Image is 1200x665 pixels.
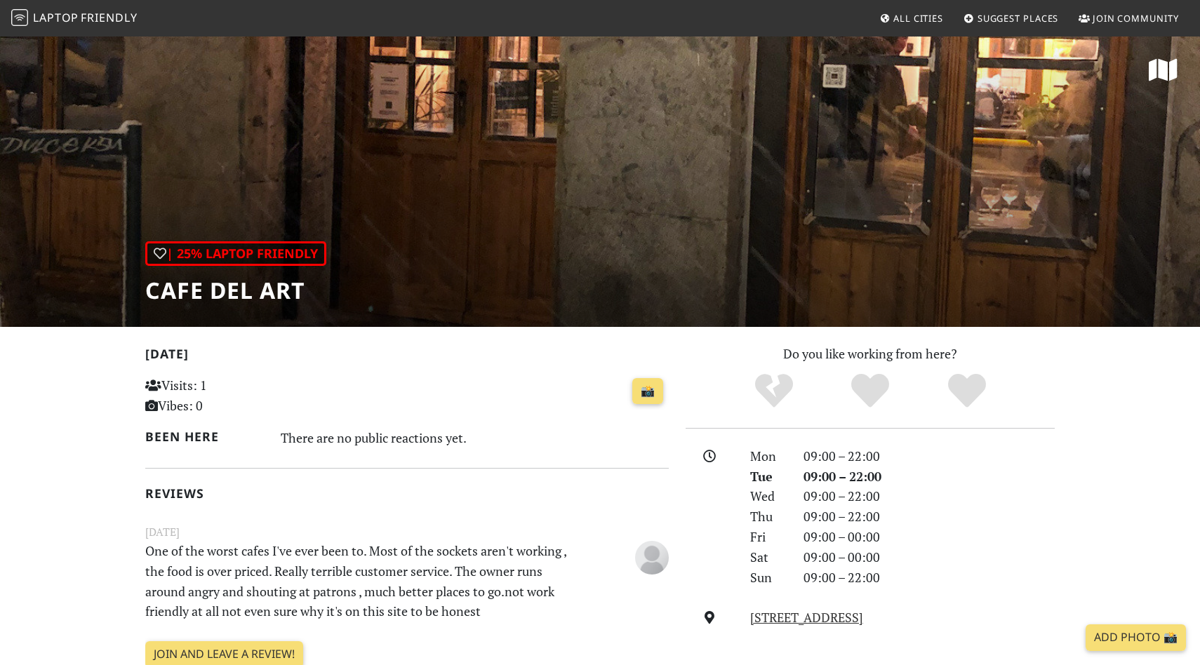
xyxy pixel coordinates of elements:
span: Laptop [33,10,79,25]
a: 📸 [632,378,663,405]
div: 09:00 – 22:00 [795,466,1063,487]
p: Do you like working from here? [686,344,1055,364]
div: Tue [742,466,795,487]
img: LaptopFriendly [11,9,28,26]
div: 09:00 – 22:00 [795,567,1063,588]
a: Add Photo 📸 [1086,624,1186,651]
div: Fri [742,527,795,547]
h1: Cafe del Art [145,277,326,304]
div: 09:00 – 00:00 [795,547,1063,567]
p: One of the worst cafes I've ever been to. Most of the sockets aren't working , the food is over p... [137,541,587,622]
span: Join Community [1093,12,1179,25]
div: Yes [822,372,919,410]
span: Friendly [81,10,137,25]
span: Anonymous [635,548,669,565]
div: 09:00 – 22:00 [795,506,1063,527]
div: 09:00 – 00:00 [795,527,1063,547]
small: [DATE] [137,523,677,541]
a: All Cities [874,6,949,31]
div: Sat [742,547,795,567]
span: All Cities [893,12,943,25]
a: LaptopFriendly LaptopFriendly [11,6,138,31]
div: Definitely! [919,372,1015,410]
a: Suggest Places [958,6,1065,31]
div: There are no public reactions yet. [281,426,669,449]
div: Thu [742,506,795,527]
div: Wed [742,486,795,506]
div: Sun [742,567,795,588]
div: Mon [742,446,795,466]
div: | 25% Laptop Friendly [145,241,326,266]
span: Suggest Places [978,12,1059,25]
a: Join Community [1073,6,1185,31]
p: Visits: 1 Vibes: 0 [145,375,309,416]
h2: Reviews [145,486,669,501]
h2: [DATE] [145,347,669,367]
h2: Been here [145,429,264,444]
div: 09:00 – 22:00 [795,446,1063,466]
div: 09:00 – 22:00 [795,486,1063,506]
div: No [726,372,822,410]
img: blank-535327c66bd565773addf3077783bbfce4b00ec00e9fd257753287c682c7fa38.png [635,541,669,575]
a: [STREET_ADDRESS] [750,609,863,626]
